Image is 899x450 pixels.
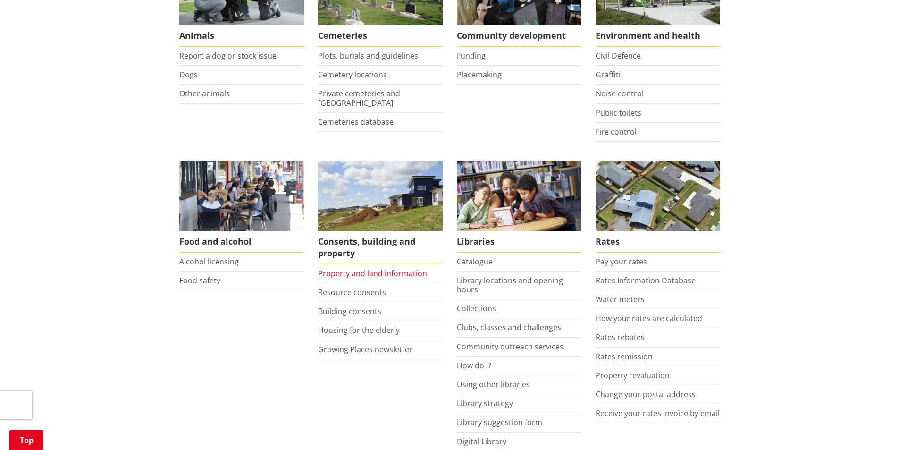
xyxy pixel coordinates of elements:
[596,161,720,253] a: Pay your rates online Rates
[457,360,491,371] a: How do I?
[457,51,486,61] a: Funding
[596,69,621,80] a: Graffiti
[457,25,581,47] span: Community development
[457,231,581,253] span: Libraries
[596,408,720,418] a: Receive your rates invoice by email
[457,256,493,267] a: Catalogue
[179,25,304,47] span: Animals
[596,351,653,362] a: Rates remission
[596,256,647,267] a: Pay your rates
[596,88,644,99] a: Noise control
[457,161,581,231] img: Waikato District Council libraries
[457,275,563,295] a: Library locations and opening hours
[179,88,230,99] a: Other animals
[457,379,530,390] a: Using other libraries
[457,322,561,332] a: Clubs, classes and challenges
[457,341,563,352] a: Community outreach services
[318,287,386,297] a: Resource consents
[179,69,198,80] a: Dogs
[318,161,443,264] a: New Pokeno housing development Consents, building and property
[179,231,304,253] span: Food and alcohol
[596,389,696,399] a: Change your postal address
[596,313,702,323] a: How your rates are calculated
[856,410,890,444] iframe: Messenger Launcher
[179,161,304,253] a: Food and Alcohol in the Waikato Food and alcohol
[457,161,581,253] a: Library membership is free to everyone who lives in the Waikato district. Libraries
[318,69,387,80] a: Cemetery locations
[457,417,542,427] a: Library suggestion form
[596,108,641,118] a: Public toilets
[457,303,496,314] a: Collections
[318,25,443,47] span: Cemeteries
[318,88,400,108] a: Private cemeteries and [GEOGRAPHIC_DATA]
[318,344,412,355] a: Growing Places newsletter
[318,306,381,316] a: Building consents
[596,51,641,61] a: Civil Defence
[596,127,637,137] a: Fire control
[179,51,277,61] a: Report a dog or stock issue
[596,294,645,305] a: Water meters
[318,161,443,231] img: Land and property thumbnail
[457,69,502,80] a: Placemaking
[318,231,443,264] span: Consents, building and property
[318,51,418,61] a: Plots, burials and guidelines
[596,161,720,231] img: Rates-thumbnail
[596,231,720,253] span: Rates
[596,332,645,342] a: Rates rebates
[318,325,400,335] a: Housing for the elderly
[596,370,670,381] a: Property revaluation
[179,161,304,231] img: Food and Alcohol in the Waikato
[318,117,394,127] a: Cemeteries database
[179,256,239,267] a: Alcohol licensing
[596,275,696,286] a: Rates Information Database
[318,268,427,279] a: Property and land information
[9,430,43,450] a: Top
[596,25,720,47] span: Environment and health
[457,398,513,408] a: Library strategy
[457,436,506,447] a: Digital Library
[179,275,220,286] a: Food safety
